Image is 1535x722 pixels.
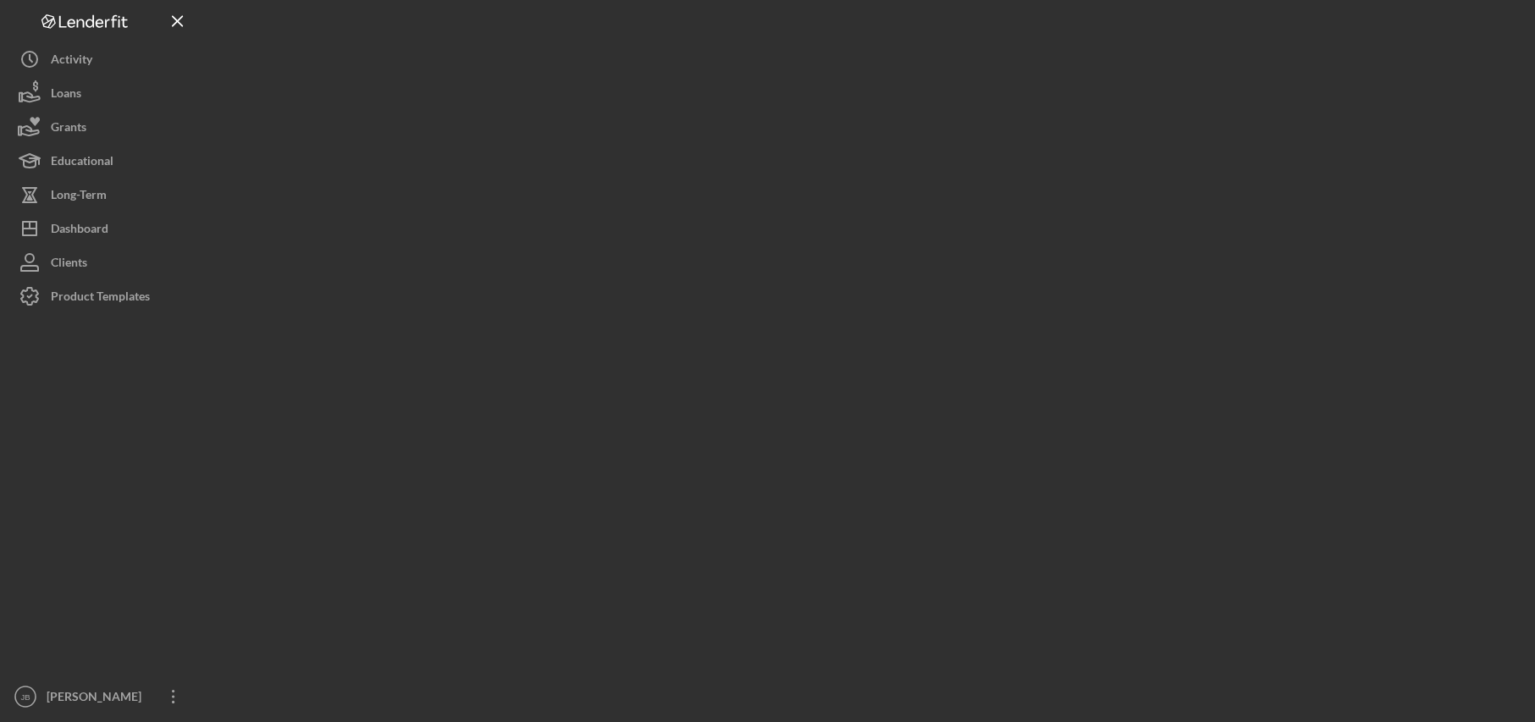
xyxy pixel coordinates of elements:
[8,178,195,212] button: Long-Term
[8,279,195,313] button: Product Templates
[51,212,108,250] div: Dashboard
[42,680,152,718] div: [PERSON_NAME]
[8,144,195,178] button: Educational
[51,144,113,182] div: Educational
[8,680,195,714] button: JB[PERSON_NAME]
[51,110,86,148] div: Grants
[8,76,195,110] button: Loans
[51,76,81,114] div: Loans
[51,178,107,216] div: Long-Term
[51,245,87,284] div: Clients
[51,42,92,80] div: Activity
[51,279,150,317] div: Product Templates
[8,110,195,144] button: Grants
[8,42,195,76] button: Activity
[20,692,30,702] text: JB
[8,245,195,279] button: Clients
[8,212,195,245] button: Dashboard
